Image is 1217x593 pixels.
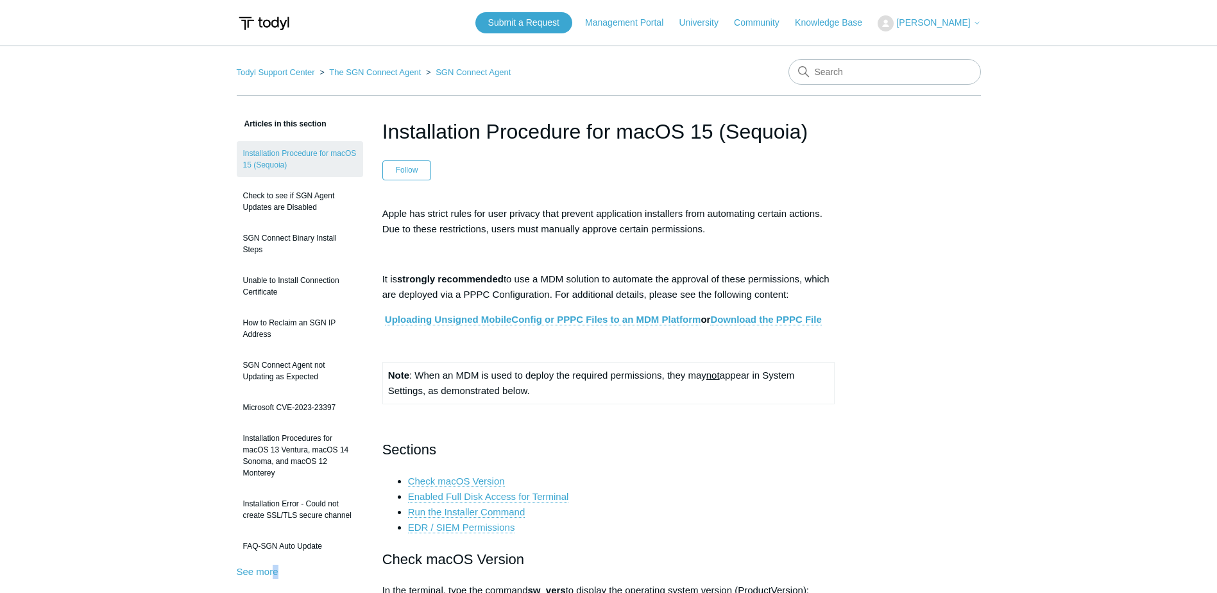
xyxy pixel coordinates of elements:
h2: Check macOS Version [382,548,835,571]
a: Microsoft CVE-2023-23397 [237,395,363,420]
a: Download the PPPC File [710,314,821,325]
a: The SGN Connect Agent [329,67,421,77]
a: SGN Connect Agent not Updating as Expected [237,353,363,389]
a: Installation Procedures for macOS 13 Ventura, macOS 14 Sonoma, and macOS 12 Monterey [237,426,363,485]
a: Community [734,16,792,30]
a: Check to see if SGN Agent Updates are Disabled [237,184,363,219]
h1: Installation Procedure for macOS 15 (Sequoia) [382,116,835,147]
a: SGN Connect Agent [436,67,511,77]
a: Knowledge Base [795,16,875,30]
a: University [679,16,731,30]
button: [PERSON_NAME] [878,15,980,31]
input: Search [788,59,981,85]
strong: or [385,314,822,325]
a: Enabled Full Disk Access for Terminal [408,491,569,503]
p: Apple has strict rules for user privacy that prevent application installers from automating certa... [382,206,835,237]
a: Uploading Unsigned MobileConfig or PPPC Files to an MDM Platform [385,314,701,325]
a: How to Reclaim an SGN IP Address [237,311,363,347]
a: FAQ-SGN Auto Update [237,534,363,558]
a: Check macOS Version [408,476,505,487]
strong: strongly recommended [397,273,504,284]
a: Installation Error - Could not create SSL/TLS secure channel [237,492,363,528]
li: SGN Connect Agent [423,67,511,77]
span: [PERSON_NAME] [896,17,970,28]
li: The SGN Connect Agent [317,67,423,77]
button: Follow Article [382,160,432,180]
a: Management Portal [585,16,676,30]
a: Installation Procedure for macOS 15 (Sequoia) [237,141,363,177]
img: Todyl Support Center Help Center home page [237,12,291,35]
a: EDR / SIEM Permissions [408,522,515,533]
a: Todyl Support Center [237,67,315,77]
td: : When an MDM is used to deploy the required permissions, they may appear in System Settings, as ... [382,362,835,404]
a: See more [237,566,278,577]
span: not [706,370,720,381]
h2: Sections [382,438,835,461]
a: SGN Connect Binary Install Steps [237,226,363,262]
p: It is to use a MDM solution to automate the approval of these permissions, which are deployed via... [382,271,835,302]
li: Todyl Support Center [237,67,318,77]
strong: Note [388,370,409,381]
span: Articles in this section [237,119,327,128]
a: Unable to Install Connection Certificate [237,268,363,304]
a: Run the Installer Command [408,506,525,518]
a: Submit a Request [475,12,572,33]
